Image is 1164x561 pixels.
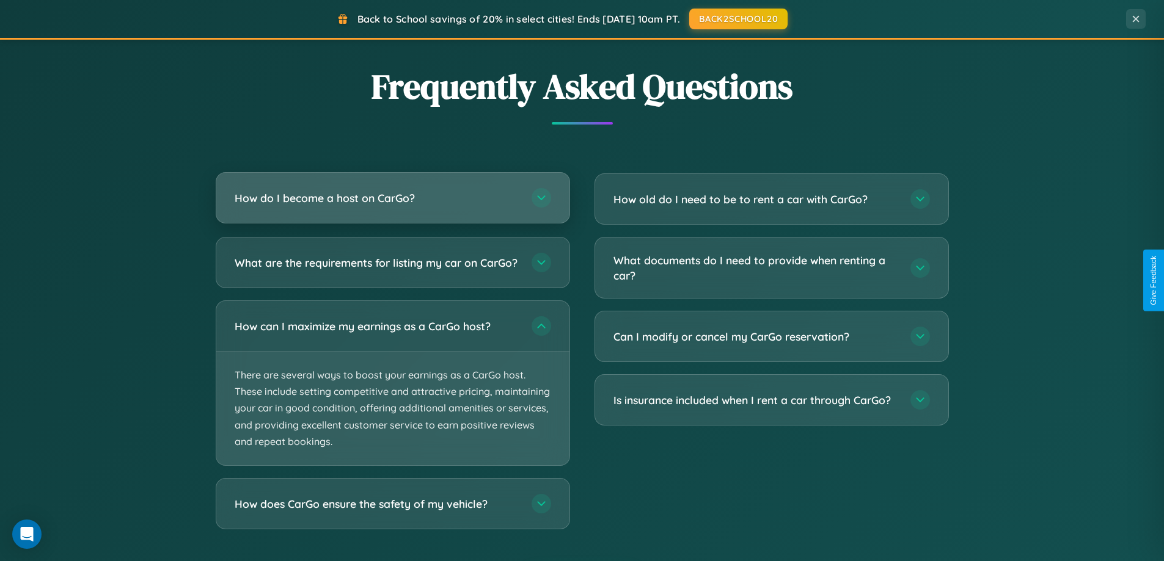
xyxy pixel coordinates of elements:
div: Give Feedback [1149,256,1158,305]
h3: Can I modify or cancel my CarGo reservation? [613,329,898,344]
p: There are several ways to boost your earnings as a CarGo host. These include setting competitive ... [216,352,569,465]
span: Back to School savings of 20% in select cities! Ends [DATE] 10am PT. [357,13,680,25]
h3: What documents do I need to provide when renting a car? [613,253,898,283]
div: Open Intercom Messenger [12,519,42,549]
button: BACK2SCHOOL20 [689,9,788,29]
h3: How old do I need to be to rent a car with CarGo? [613,192,898,207]
h3: What are the requirements for listing my car on CarGo? [235,255,519,270]
h3: How do I become a host on CarGo? [235,190,519,206]
h2: Frequently Asked Questions [216,63,949,110]
h3: Is insurance included when I rent a car through CarGo? [613,393,898,408]
h3: How does CarGo ensure the safety of my vehicle? [235,496,519,512]
h3: How can I maximize my earnings as a CarGo host? [235,319,519,334]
